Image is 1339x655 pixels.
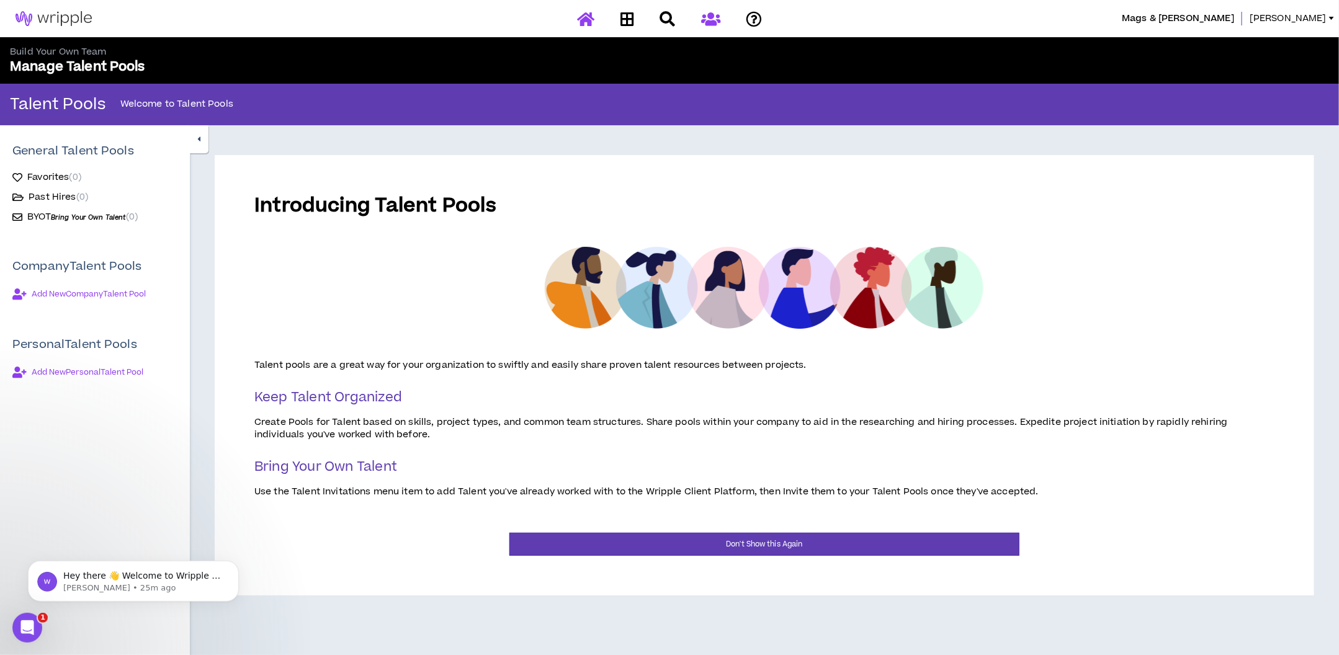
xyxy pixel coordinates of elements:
[254,458,1274,476] h3: Bring Your Own Talent
[27,210,126,223] span: BYOT
[10,46,670,58] p: Build Your Own Team
[1250,12,1327,25] span: [PERSON_NAME]
[69,171,81,184] span: ( 0 )
[9,535,257,622] iframe: Intercom notifications message
[120,97,233,111] p: Welcome to Talent Pools
[254,195,1274,217] h1: Introducing Talent Pools
[12,258,177,275] p: Company Talent Pools
[12,143,134,160] p: General Talent Pools
[254,416,1274,441] p: Create Pools for Talent based on skills, project types, and common team structures. Share pools w...
[509,533,1019,556] button: Don't Show this Again
[12,190,88,205] a: Past Hires(0)
[12,210,138,225] a: BYOTBring Your Own Talent(0)
[254,486,1274,498] p: Use the Talent Invitations menu item to add Talent you've already worked with to the Wripple Clie...
[76,190,88,203] span: ( 0 )
[1122,12,1234,25] span: Mags & Marelli
[12,613,42,643] iframe: Intercom live chat
[29,191,88,203] span: Past Hires
[32,367,143,377] span: Add New Personal Talent Pool
[254,389,1274,406] h3: Keep Talent Organized
[12,285,146,303] button: Add NewCompanyTalent Pool
[10,95,105,115] p: Talent Pools
[126,210,138,223] span: ( 0 )
[51,213,126,222] span: Bring Your Own Talent
[254,359,1274,372] p: Talent pools are a great way for your organization to swiftly and easily share proven talent reso...
[32,289,146,299] span: Add New Company Talent Pool
[38,613,48,623] span: 1
[12,336,177,354] p: Personal Talent Pools
[27,171,81,184] span: Favorites
[12,363,143,381] button: Add NewPersonalTalent Pool
[10,58,670,76] p: Manage Talent Pools
[12,170,81,185] a: Favorites(0)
